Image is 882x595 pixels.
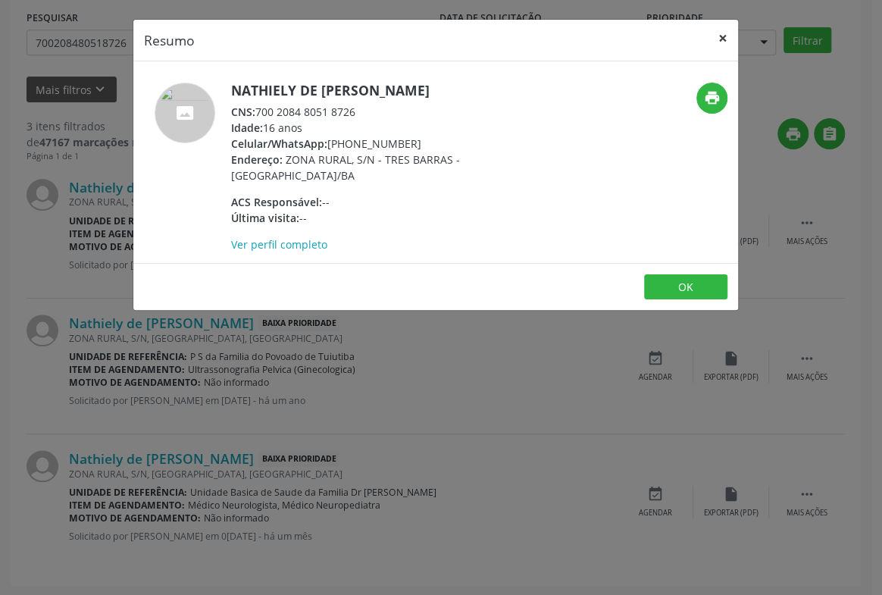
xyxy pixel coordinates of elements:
[231,152,460,183] span: ZONA RURAL, S/N - TRES BARRAS - [GEOGRAPHIC_DATA]/BA
[231,211,299,225] span: Última visita:
[231,136,526,152] div: [PHONE_NUMBER]
[644,274,727,300] button: OK
[231,152,283,167] span: Endereço:
[231,105,255,119] span: CNS:
[155,83,215,143] img: accompaniment
[231,237,327,252] a: Ver perfil completo
[231,121,263,135] span: Idade:
[696,83,727,114] button: print
[703,89,720,106] i: print
[231,136,327,151] span: Celular/WhatsApp:
[231,194,526,210] div: --
[144,30,195,50] h5: Resumo
[708,20,738,57] button: Close
[231,83,526,99] h5: Nathiely de [PERSON_NAME]
[231,120,526,136] div: 16 anos
[231,104,526,120] div: 700 2084 8051 8726
[231,195,322,209] span: ACS Responsável:
[231,210,526,226] div: --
